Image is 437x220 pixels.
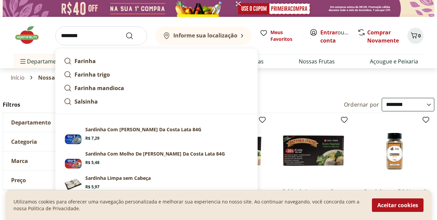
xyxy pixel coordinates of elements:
[282,118,346,183] img: Caldo de Legumes Sem Glúten Fattoria Italia 110g
[3,98,105,111] h2: Filtros
[299,57,335,65] a: Nossas Frutas
[61,54,252,68] a: Farinha
[3,113,104,132] button: Departamento
[320,29,338,36] a: Entrar
[270,29,301,43] span: Meus Favoritos
[363,118,427,183] img: Cominho em Pó Natural da Terra 110g
[19,53,67,70] span: Departamentos
[75,71,110,78] strong: Farinha trigo
[61,123,252,148] a: PrincipalSardinha Com [PERSON_NAME] Da Costa Lata 84GR$ 7,29
[372,198,424,212] button: Aceitar cookies
[11,177,26,184] span: Preço
[11,75,25,81] a: Início
[407,28,424,44] button: Carrinho
[344,101,379,108] label: Ordernar por
[61,95,252,108] a: Salsinha
[363,188,427,203] a: Cominho em Pó Natural da Terra 110g
[61,172,252,196] a: PrincipalSardinha Limpa sem CabeçaR$ 5,97
[282,188,346,203] a: Caldo de Legumes Sem Glúten Fattoria Italia 110g
[85,175,151,182] p: Sardinha Limpa sem Cabeça
[3,132,104,151] button: Categoria
[55,26,147,45] input: search
[85,160,99,165] span: R$ 5,48
[260,29,301,43] a: Meus Favoritos
[125,32,142,40] button: Submit Search
[75,84,124,92] strong: Farinha mandioca
[13,198,364,212] p: Utilizamos cookies para oferecer uma navegação personalizada e melhorar sua experiencia no nosso ...
[11,138,37,145] span: Categoria
[75,57,96,65] strong: Farinha
[61,68,252,81] a: Farinha trigo
[85,150,225,157] p: Sardinha Com Molho De [PERSON_NAME] Da Costa Lata 84G
[64,126,83,145] img: Principal
[75,98,98,105] strong: Salsinha
[11,119,51,126] span: Departamento
[38,75,84,81] span: Nossa Mercearia
[3,171,104,190] button: Preço
[155,26,252,45] button: Informe sua localização
[367,29,399,44] a: Comprar Novamente
[11,158,28,164] span: Marca
[13,25,47,45] img: Hortifruti
[320,28,350,45] span: ou
[3,152,104,170] button: Marca
[418,32,421,39] span: 0
[85,126,201,133] p: Sardinha Com [PERSON_NAME] Da Costa Lata 84G
[85,136,99,141] span: R$ 7,29
[64,150,83,169] img: Principal
[370,57,418,65] a: Açougue e Peixaria
[85,184,99,190] span: R$ 5,97
[19,53,27,70] button: Menu
[61,81,252,95] a: Farinha mandioca
[61,148,252,172] a: PrincipalSardinha Com Molho De [PERSON_NAME] Da Costa Lata 84GR$ 5,48
[173,32,237,39] b: Informe sua localização
[64,175,83,194] img: Principal
[320,29,357,44] a: Criar conta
